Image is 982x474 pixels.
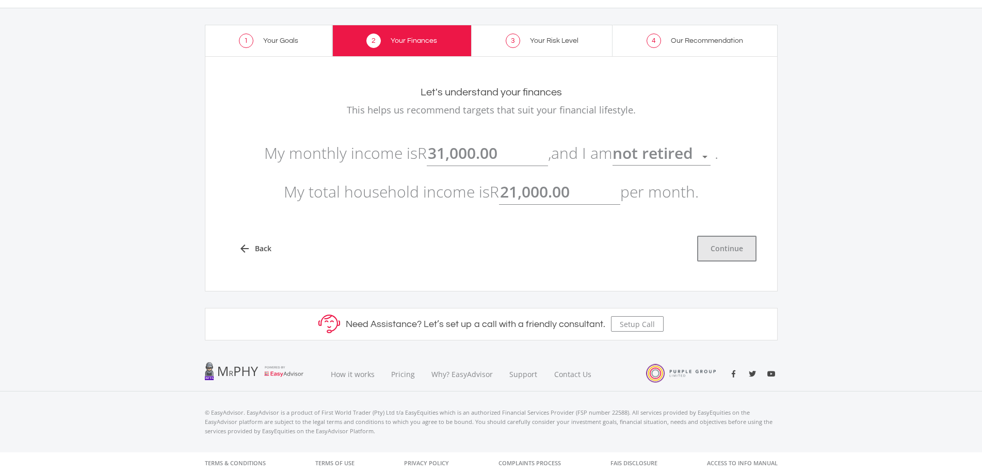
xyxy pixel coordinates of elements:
span: 1 [239,34,253,48]
span: Back [255,243,271,254]
p: This helps us recommend targets that suit your financial lifestyle. [223,103,759,117]
a: arrow_back Back [226,236,284,261]
p: My monthly income is R , and I am . My total household income is R per month. [223,134,759,211]
span: Our Recommendation [671,37,743,44]
a: Terms & Conditions [205,452,266,474]
a: FAIS Disclosure [610,452,657,474]
button: Setup Call [611,316,664,332]
span: Your Risk Level [530,37,578,44]
a: 2 Your Finances [332,25,472,56]
span: not retired [613,142,693,164]
span: Your Goals [263,37,298,44]
a: Contact Us [546,357,601,391]
span: Your Finances [391,37,437,44]
a: Why? EasyAdvisor [423,357,501,391]
h5: Need Assistance? Let’s set up a call with a friendly consultant. [346,319,605,330]
i: arrow_back [238,242,251,255]
p: © EasyAdvisor. EasyAdvisor is a product of First World Trader (Pty) Ltd t/a EasyEquities which is... [205,408,778,436]
a: Privacy Policy [404,452,449,474]
span: 4 [647,34,661,48]
a: 4 Our Recommendation [613,25,778,56]
a: Pricing [383,357,423,391]
h2: Let's understand your finances [223,86,759,99]
a: Access to Info Manual [707,452,778,474]
a: Support [501,357,546,391]
a: 3 Your Risk Level [472,25,613,56]
a: How it works [323,357,383,391]
a: 1 Your Goals [205,25,333,56]
span: 2 [366,34,381,48]
a: Complaints Process [498,452,561,474]
a: Terms of Use [315,452,355,474]
span: 3 [506,34,520,48]
button: Continue [697,236,756,261]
